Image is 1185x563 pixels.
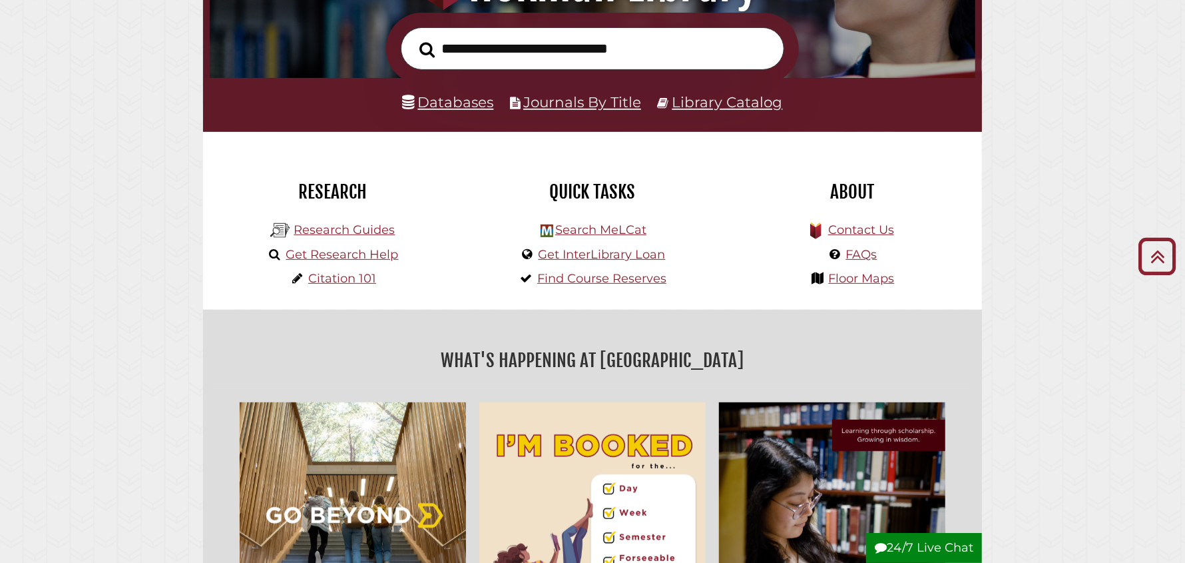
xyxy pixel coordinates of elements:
[541,225,553,237] img: Hekman Library Logo
[846,247,877,262] a: FAQs
[403,93,494,111] a: Databases
[828,223,894,237] a: Contact Us
[537,271,666,286] a: Find Course Reserves
[539,247,666,262] a: Get InterLibrary Loan
[555,223,646,237] a: Search MeLCat
[419,41,435,58] i: Search
[213,181,453,203] h2: Research
[523,93,641,111] a: Journals By Title
[732,181,972,203] h2: About
[1134,245,1182,267] a: Back to Top
[270,221,290,241] img: Hekman Library Logo
[413,38,441,62] button: Search
[308,271,376,286] a: Citation 101
[829,271,895,286] a: Floor Maps
[213,345,972,376] h2: What's Happening at [GEOGRAPHIC_DATA]
[473,181,712,203] h2: Quick Tasks
[286,247,399,262] a: Get Research Help
[672,93,783,111] a: Library Catalog
[294,223,395,237] a: Research Guides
